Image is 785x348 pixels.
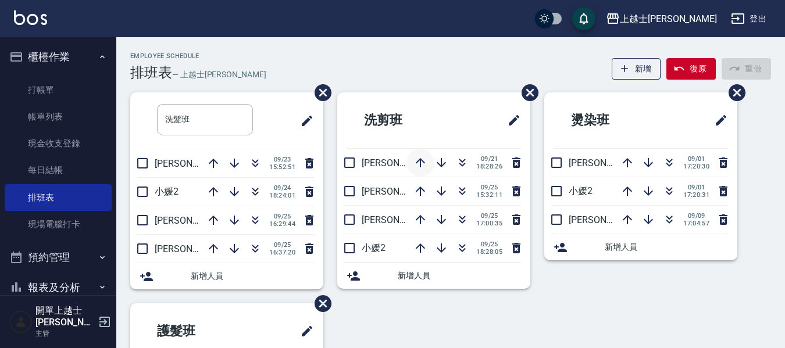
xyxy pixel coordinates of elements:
[720,76,747,110] span: 刪除班表
[306,286,333,321] span: 刪除班表
[130,64,172,81] h3: 排班表
[5,77,112,103] a: 打帳單
[269,213,295,220] span: 09/25
[293,107,314,135] span: 修改班表的標題
[269,249,295,256] span: 16:37:20
[14,10,47,25] img: Logo
[293,317,314,345] span: 修改班表的標題
[172,69,266,81] h6: — 上越士[PERSON_NAME]
[683,155,709,163] span: 09/01
[306,76,333,110] span: 刪除班表
[362,242,386,253] span: 小媛2
[513,76,540,110] span: 刪除班表
[569,185,593,196] span: 小媛2
[476,184,502,191] span: 09/25
[554,99,667,141] h2: 燙染班
[612,58,661,80] button: 新增
[707,106,728,134] span: 修改班表的標題
[269,220,295,228] span: 16:29:44
[130,52,266,60] h2: Employee Schedule
[476,155,502,163] span: 09/21
[398,270,521,282] span: 新增人員
[269,241,295,249] span: 09/25
[157,104,253,135] input: 排版標題
[569,214,649,225] span: [PERSON_NAME]12
[35,305,95,328] h5: 開單上越士[PERSON_NAME]
[605,241,728,253] span: 新增人員
[683,184,709,191] span: 09/01
[269,192,295,199] span: 18:24:01
[683,191,709,199] span: 17:20:31
[362,214,442,225] span: [PERSON_NAME]12
[620,12,717,26] div: 上越士[PERSON_NAME]
[269,156,295,163] span: 09/23
[362,186,442,197] span: [PERSON_NAME]12
[601,7,722,31] button: 上越士[PERSON_NAME]
[476,212,502,220] span: 09/25
[476,248,502,256] span: 18:28:05
[155,158,230,169] span: [PERSON_NAME]8
[5,184,112,211] a: 排班表
[269,184,295,192] span: 09/24
[130,263,323,289] div: 新增人員
[337,263,530,289] div: 新增人員
[269,163,295,171] span: 15:52:51
[666,58,716,80] button: 復原
[155,215,235,226] span: [PERSON_NAME]12
[155,243,235,254] span: [PERSON_NAME]12
[476,191,502,199] span: 15:32:11
[5,242,112,272] button: 預約管理
[683,212,709,220] span: 09/09
[35,328,95,339] p: 主管
[5,130,112,157] a: 現金收支登錄
[362,157,437,168] span: [PERSON_NAME]8
[683,220,709,227] span: 17:04:57
[5,42,112,72] button: 櫃檯作業
[5,272,112,303] button: 報表及分析
[5,157,112,184] a: 每日結帳
[683,163,709,170] span: 17:20:30
[191,270,314,282] span: 新增人員
[5,103,112,130] a: 帳單列表
[572,7,595,30] button: save
[476,163,502,170] span: 18:28:26
[569,157,644,168] span: [PERSON_NAME]8
[9,310,33,333] img: Person
[726,8,771,30] button: 登出
[5,211,112,238] a: 現場電腦打卡
[544,234,737,260] div: 新增人員
[500,106,521,134] span: 修改班表的標題
[347,99,460,141] h2: 洗剪班
[476,220,502,227] span: 17:00:35
[476,241,502,248] span: 09/25
[155,186,179,197] span: 小媛2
